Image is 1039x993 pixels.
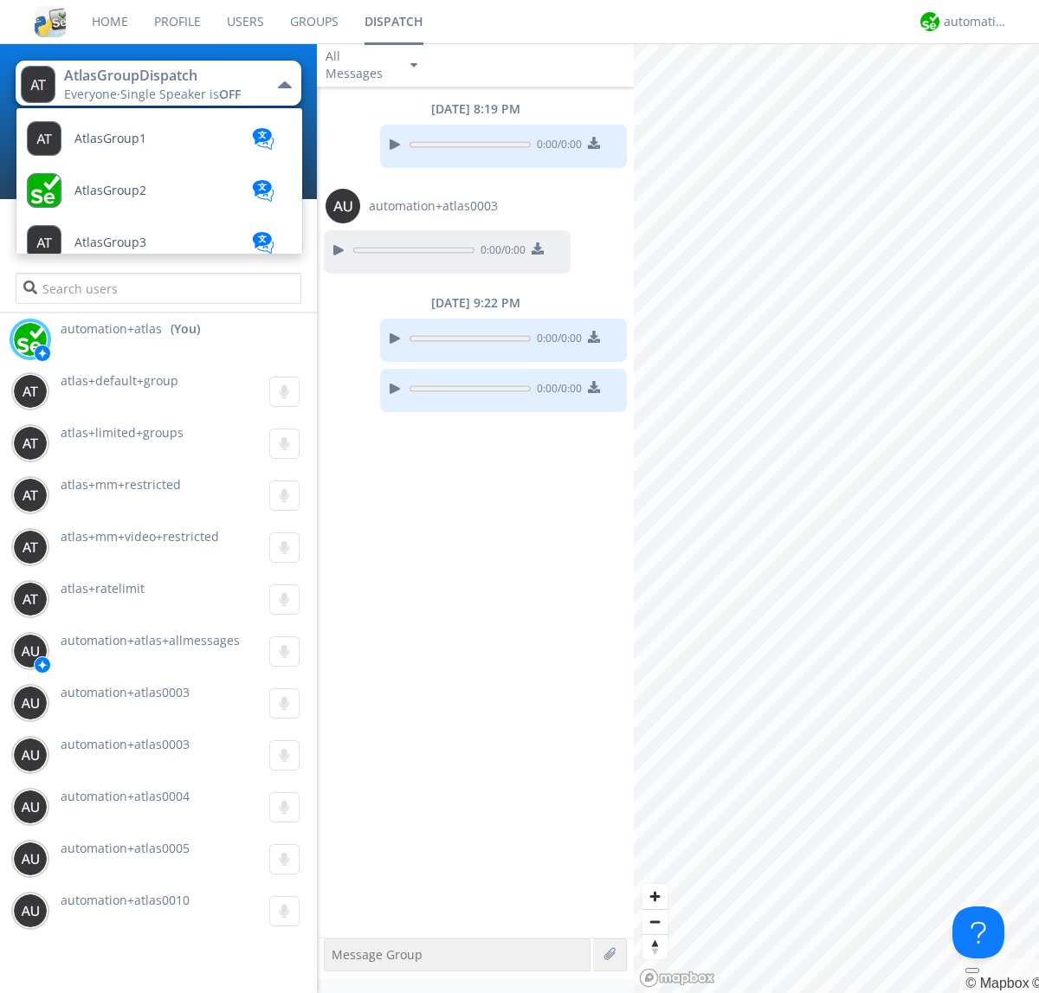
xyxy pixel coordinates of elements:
[13,790,48,824] img: 373638.png
[13,426,48,461] img: 373638.png
[642,910,668,934] span: Zoom out
[13,738,48,772] img: 373638.png
[474,242,526,261] span: 0:00 / 0:00
[61,892,190,908] span: automation+atlas0010
[410,63,417,68] img: caret-down-sm.svg
[64,86,259,103] div: Everyone ·
[61,840,190,856] span: automation+atlas0005
[61,632,240,648] span: automation+atlas+allmessages
[250,128,276,150] img: translation-blue.svg
[13,530,48,564] img: 373638.png
[74,236,146,249] span: AtlasGroup3
[13,686,48,720] img: 373638.png
[965,976,1029,990] a: Mapbox
[588,381,600,393] img: download media button
[531,331,582,350] span: 0:00 / 0:00
[61,580,145,596] span: atlas+ratelimit
[171,320,200,338] div: (You)
[588,331,600,343] img: download media button
[642,884,668,909] button: Zoom in
[250,232,276,254] img: translation-blue.svg
[531,381,582,400] span: 0:00 / 0:00
[61,320,162,338] span: automation+atlas
[13,841,48,876] img: 373638.png
[61,788,190,804] span: automation+atlas0004
[120,86,241,102] span: Single Speaker is
[639,968,715,988] a: Mapbox logo
[317,294,634,312] div: [DATE] 9:22 PM
[920,12,939,31] img: d2d01cd9b4174d08988066c6d424eccd
[64,66,259,86] div: AtlasGroupDispatch
[61,528,219,545] span: atlas+mm+video+restricted
[16,61,300,106] button: AtlasGroupDispatchEveryone·Single Speaker isOFF
[219,86,241,102] span: OFF
[13,893,48,928] img: 373638.png
[326,48,395,82] div: All Messages
[531,137,582,156] span: 0:00 / 0:00
[61,736,190,752] span: automation+atlas0003
[326,189,360,223] img: 373638.png
[944,13,1009,30] div: automation+atlas
[642,934,668,959] button: Reset bearing to north
[61,684,190,700] span: automation+atlas0003
[16,273,300,304] input: Search users
[13,374,48,409] img: 373638.png
[642,909,668,934] button: Zoom out
[21,66,55,103] img: 373638.png
[74,184,146,197] span: AtlasGroup2
[74,132,146,145] span: AtlasGroup1
[532,242,544,255] img: download media button
[965,968,979,973] button: Toggle attribution
[317,100,634,118] div: [DATE] 8:19 PM
[16,107,303,255] ul: AtlasGroupDispatchEveryone·Single Speaker isOFF
[61,476,181,493] span: atlas+mm+restricted
[35,6,66,37] img: cddb5a64eb264b2086981ab96f4c1ba7
[250,180,276,202] img: translation-blue.svg
[13,322,48,357] img: d2d01cd9b4174d08988066c6d424eccd
[61,372,178,389] span: atlas+default+group
[369,197,498,215] span: automation+atlas0003
[61,424,184,441] span: atlas+limited+groups
[13,634,48,668] img: 373638.png
[13,582,48,616] img: 373638.png
[588,137,600,149] img: download media button
[13,478,48,513] img: 373638.png
[952,906,1004,958] iframe: Toggle Customer Support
